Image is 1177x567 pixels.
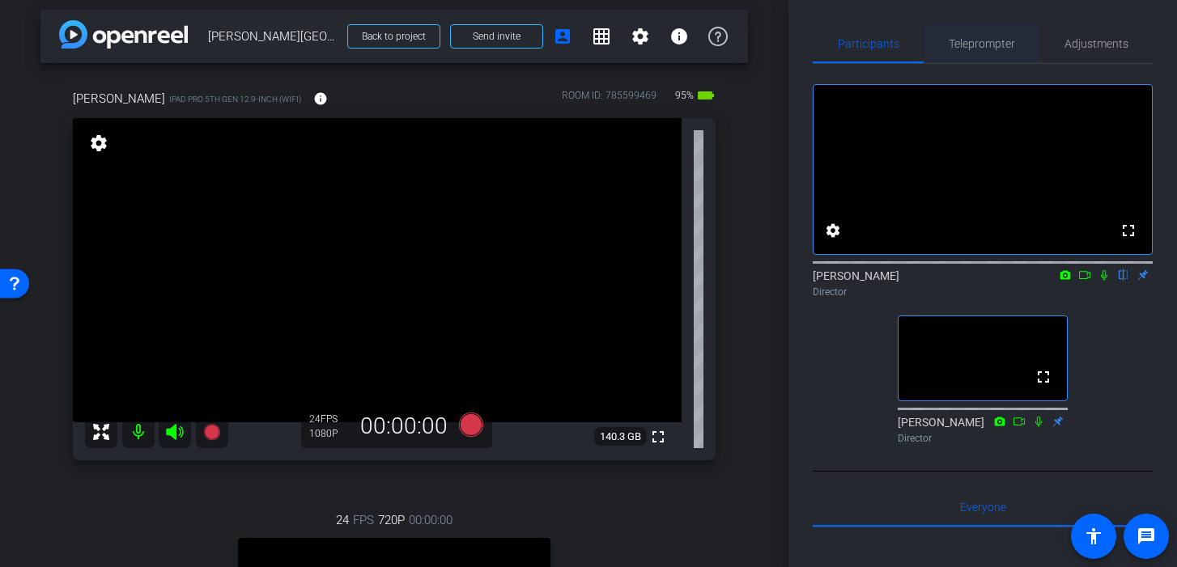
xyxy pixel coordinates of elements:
[813,285,1153,299] div: Director
[838,38,899,49] span: Participants
[336,511,349,529] span: 24
[309,427,350,440] div: 1080P
[87,133,110,153] mat-icon: settings
[673,83,696,108] span: 95%
[1119,221,1138,240] mat-icon: fullscreen
[898,431,1068,446] div: Director
[169,93,301,105] span: iPad Pro 5th Gen 12.9-inch (WiFi)
[473,30,521,43] span: Send invite
[1034,367,1053,387] mat-icon: fullscreen
[696,86,716,105] mat-icon: battery_std
[592,27,611,46] mat-icon: grid_on
[313,91,328,106] mat-icon: info
[73,90,165,108] span: [PERSON_NAME]
[1114,267,1133,281] mat-icon: flip
[562,88,656,112] div: ROOM ID: 785599469
[353,511,374,529] span: FPS
[362,31,426,42] span: Back to project
[347,24,440,49] button: Back to project
[949,38,1015,49] span: Teleprompter
[813,268,1153,299] div: [PERSON_NAME]
[553,27,572,46] mat-icon: account_box
[1084,527,1103,546] mat-icon: accessibility
[350,413,458,440] div: 00:00:00
[648,427,668,446] mat-icon: fullscreen
[321,413,338,425] span: FPS
[669,27,689,46] mat-icon: info
[1137,527,1156,546] mat-icon: message
[960,501,1006,513] span: Everyone
[631,27,650,46] mat-icon: settings
[1064,38,1128,49] span: Adjustments
[208,20,338,53] span: [PERSON_NAME][GEOGRAPHIC_DATA]
[594,427,647,446] span: 140.3 GB
[409,511,453,529] span: 00:00:00
[450,24,543,49] button: Send invite
[59,20,188,49] img: app-logo
[823,221,843,240] mat-icon: settings
[378,511,405,529] span: 720P
[309,413,350,425] div: 24
[898,414,1068,446] div: [PERSON_NAME]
